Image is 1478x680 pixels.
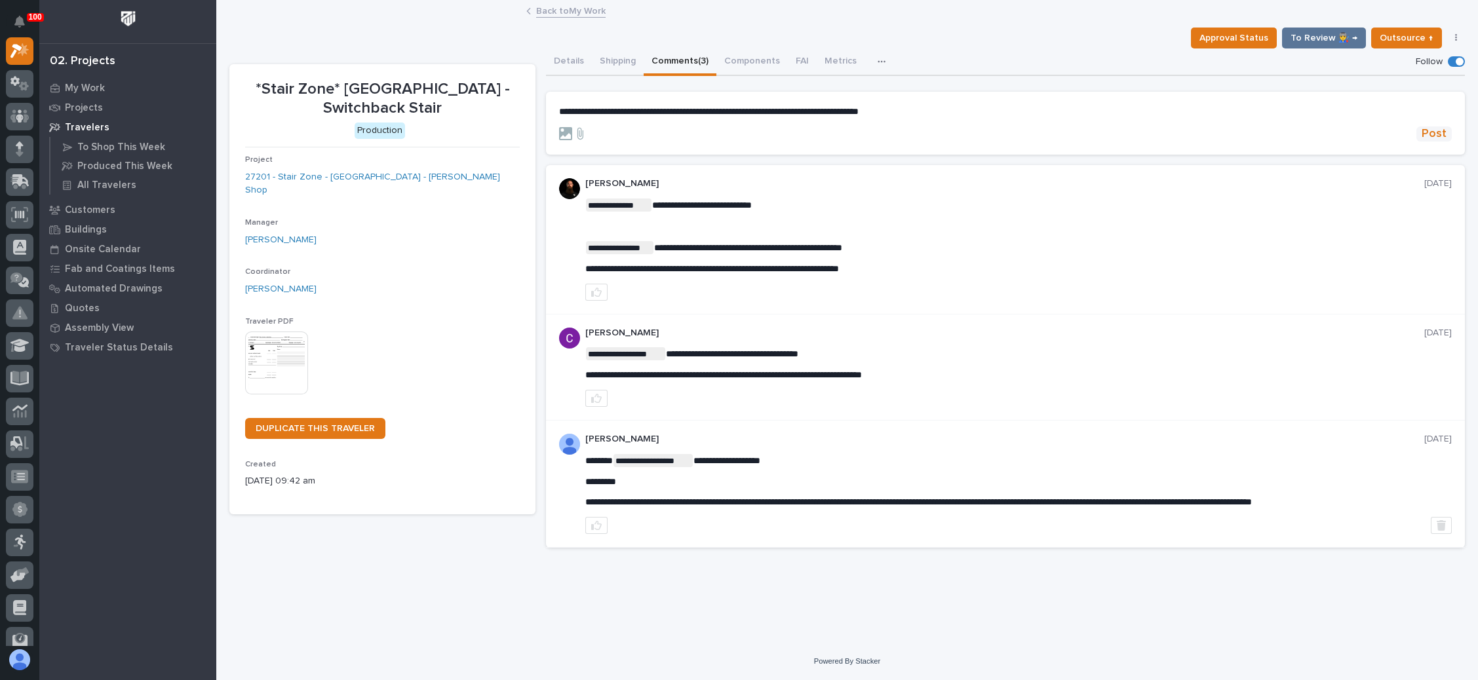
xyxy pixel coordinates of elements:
a: Traveler Status Details [39,337,216,357]
button: Approval Status [1191,28,1277,48]
p: Assembly View [65,322,134,334]
a: Buildings [39,219,216,239]
p: Fab and Coatings Items [65,263,175,275]
a: To Shop This Week [50,138,216,156]
button: Shipping [592,48,644,76]
p: Traveler Status Details [65,342,173,354]
p: My Work [65,83,105,94]
span: To Review 👨‍🏭 → [1291,30,1357,46]
a: 27201 - Stair Zone - [GEOGRAPHIC_DATA] - [PERSON_NAME] Shop [245,170,520,198]
span: Manager [245,219,278,227]
span: Created [245,461,276,468]
a: [PERSON_NAME] [245,282,317,296]
a: Projects [39,98,216,117]
div: 02. Projects [50,54,115,69]
span: Traveler PDF [245,318,294,326]
a: [PERSON_NAME] [245,233,317,247]
p: [DATE] [1424,434,1452,445]
button: like this post [585,390,608,407]
button: Post [1416,126,1452,142]
p: 100 [29,12,42,22]
p: [DATE] 09:42 am [245,474,520,488]
a: Automated Drawings [39,278,216,298]
button: Components [716,48,788,76]
img: Workspace Logo [116,7,140,31]
p: [DATE] [1424,178,1452,189]
p: Travelers [65,122,109,134]
img: AOh14GhUnP333BqRmXh-vZ-TpYZQaFVsuOFmGre8SRZf2A=s96-c [559,434,580,455]
p: Customers [65,204,115,216]
button: FAI [788,48,817,76]
a: Powered By Stacker [814,657,880,665]
span: Coordinator [245,268,290,276]
a: DUPLICATE THIS TRAVELER [245,418,385,439]
a: Customers [39,200,216,219]
button: Metrics [817,48,865,76]
p: To Shop This Week [77,142,165,153]
p: [PERSON_NAME] [585,328,1424,339]
p: Quotes [65,303,100,314]
button: To Review 👨‍🏭 → [1282,28,1366,48]
a: All Travelers [50,176,216,194]
button: Notifications [6,8,33,35]
button: users-avatar [6,646,33,673]
a: My Work [39,78,216,98]
p: Automated Drawings [65,283,163,295]
button: Delete post [1431,517,1452,534]
a: Produced This Week [50,157,216,175]
span: Post [1422,126,1447,142]
a: Onsite Calendar [39,239,216,259]
button: like this post [585,284,608,301]
a: Travelers [39,117,216,137]
span: Project [245,156,273,164]
div: Notifications100 [16,16,33,37]
a: Quotes [39,298,216,318]
p: [DATE] [1424,328,1452,339]
p: Buildings [65,224,107,236]
img: zmKUmRVDQjmBLfnAs97p [559,178,580,199]
img: AItbvmm9XFGwq9MR7ZO9lVE1d7-1VhVxQizPsTd1Fh95=s96-c [559,328,580,349]
p: [PERSON_NAME] [585,434,1424,445]
span: DUPLICATE THIS TRAVELER [256,424,375,433]
button: like this post [585,517,608,534]
p: Onsite Calendar [65,244,141,255]
a: Back toMy Work [536,3,606,18]
span: Outsource ↑ [1380,30,1433,46]
button: Comments (3) [644,48,716,76]
div: Production [355,123,405,139]
button: Outsource ↑ [1371,28,1442,48]
p: [PERSON_NAME] [585,178,1424,189]
p: Projects [65,102,103,114]
a: Fab and Coatings Items [39,259,216,278]
span: Approval Status [1199,30,1268,46]
p: Follow [1416,56,1443,67]
p: Produced This Week [77,161,172,172]
button: Details [546,48,592,76]
a: Assembly View [39,318,216,337]
p: All Travelers [77,179,136,191]
p: *Stair Zone* [GEOGRAPHIC_DATA] - Switchback Stair [245,80,520,118]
